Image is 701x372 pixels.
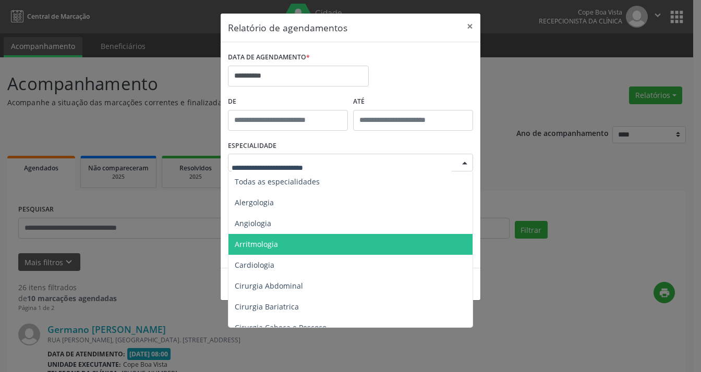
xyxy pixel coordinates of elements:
span: Arritmologia [235,239,278,249]
label: DATA DE AGENDAMENTO [228,49,310,66]
span: Todas as especialidades [235,177,320,187]
button: Close [460,14,480,39]
span: Cirurgia Abdominal [235,281,303,291]
span: Cardiologia [235,260,274,270]
span: Angiologia [235,218,271,228]
label: ATÉ [353,94,473,110]
span: Alergologia [235,197,274,207]
span: Cirurgia Cabeça e Pescoço [235,323,327,332]
label: ESPECIALIDADE [228,138,276,154]
label: De [228,94,348,110]
h5: Relatório de agendamentos [228,21,347,34]
span: Cirurgia Bariatrica [235,302,299,312]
